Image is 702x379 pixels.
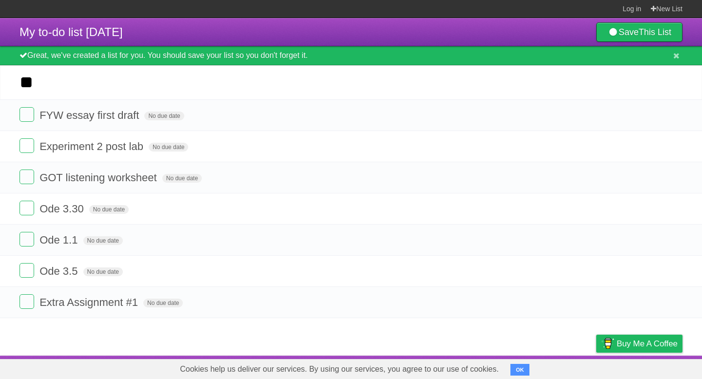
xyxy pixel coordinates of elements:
[584,358,609,377] a: Privacy
[467,358,487,377] a: About
[621,358,682,377] a: Suggest a feature
[19,25,123,38] span: My to-do list [DATE]
[499,358,538,377] a: Developers
[39,265,80,277] span: Ode 3.5
[39,234,80,246] span: Ode 1.1
[19,263,34,278] label: Done
[39,109,141,121] span: FYW essay first draft
[39,296,140,308] span: Extra Assignment #1
[39,140,146,152] span: Experiment 2 post lab
[19,294,34,309] label: Done
[143,299,183,307] span: No due date
[639,27,671,37] b: This List
[89,205,129,214] span: No due date
[19,201,34,215] label: Done
[617,335,678,352] span: Buy me a coffee
[162,174,202,183] span: No due date
[596,335,682,353] a: Buy me a coffee
[39,171,159,184] span: GOT listening worksheet
[149,143,188,152] span: No due date
[19,107,34,122] label: Done
[39,203,86,215] span: Ode 3.30
[550,358,572,377] a: Terms
[601,335,614,352] img: Buy me a coffee
[170,360,508,379] span: Cookies help us deliver our services. By using our services, you agree to our use of cookies.
[596,22,682,42] a: SaveThis List
[510,364,529,376] button: OK
[83,267,123,276] span: No due date
[19,232,34,246] label: Done
[19,170,34,184] label: Done
[19,138,34,153] label: Done
[144,112,184,120] span: No due date
[83,236,123,245] span: No due date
